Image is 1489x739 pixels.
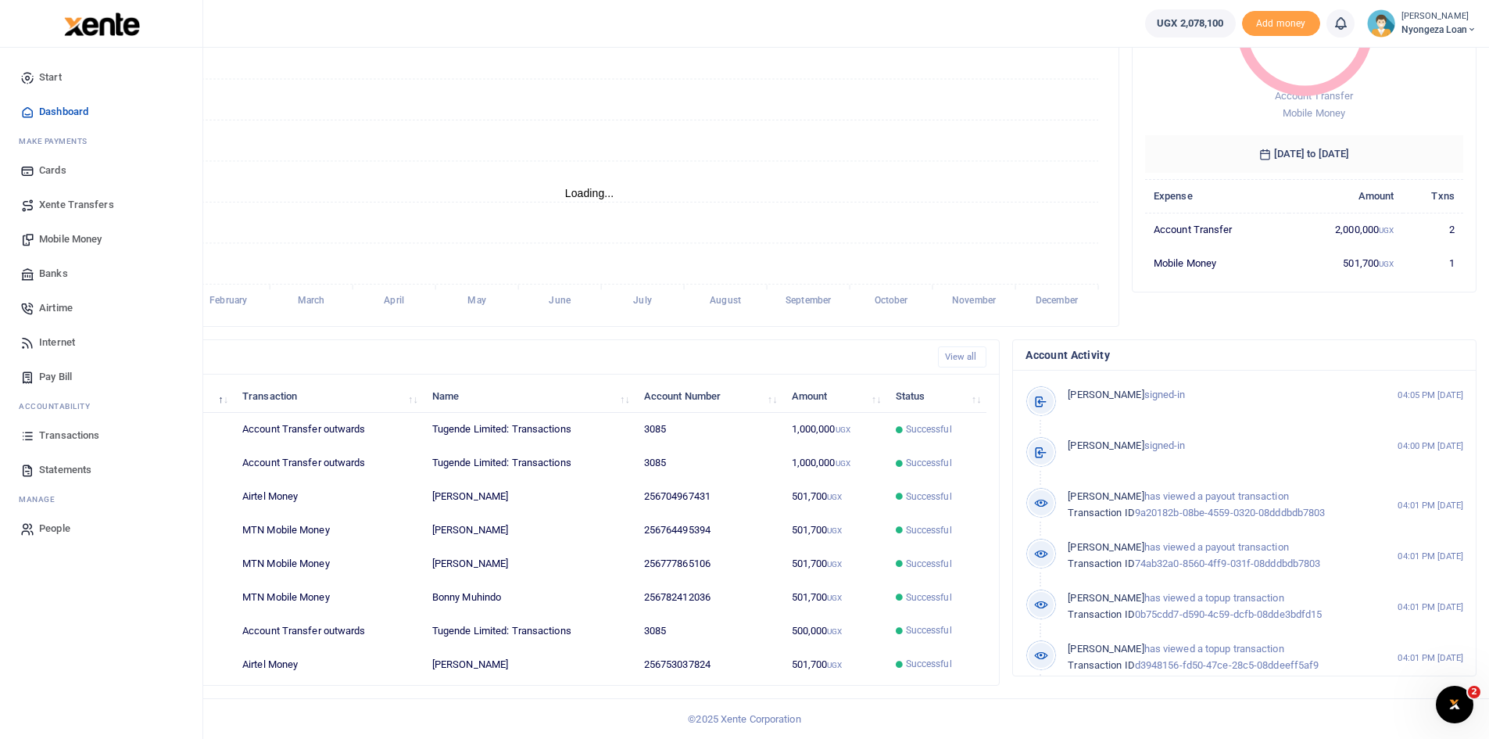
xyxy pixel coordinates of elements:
[27,135,88,147] span: ake Payments
[875,296,909,307] tspan: October
[13,487,190,511] li: M
[39,369,72,385] span: Pay Bill
[424,581,635,615] td: Bonny Muhindo
[13,153,190,188] a: Cards
[786,296,832,307] tspan: September
[13,60,190,95] a: Start
[952,296,997,307] tspan: November
[39,163,66,178] span: Cards
[39,266,68,282] span: Banks
[1068,439,1144,451] span: [PERSON_NAME]
[1145,179,1289,213] th: Expense
[424,547,635,581] td: [PERSON_NAME]
[1403,246,1463,279] td: 1
[827,594,842,602] small: UGX
[635,648,783,680] td: 256753037824
[13,511,190,546] a: People
[836,459,850,468] small: UGX
[1398,550,1463,563] small: 04:01 PM [DATE]
[1068,389,1144,400] span: [PERSON_NAME]
[27,493,55,505] span: anage
[1068,507,1134,518] span: Transaction ID
[1274,90,1353,102] span: Account Transfer
[635,480,783,514] td: 256704967431
[64,13,140,36] img: logo-large
[827,627,842,636] small: UGX
[234,614,424,648] td: Account Transfer outwards
[549,296,571,307] tspan: June
[63,17,140,29] a: logo-small logo-large logo-large
[1145,135,1463,173] h6: [DATE] to [DATE]
[1139,9,1241,38] li: Wallet ballance
[1068,438,1364,454] p: signed-in
[1289,213,1403,246] td: 2,000,000
[424,413,635,447] td: Tugende Limited: Transactions
[1289,179,1403,213] th: Amount
[39,335,75,350] span: Internet
[1068,489,1364,522] p: has viewed a payout transaction 9a20182b-08be-4559-0320-08dddbdb7803
[73,349,925,366] h4: Recent Transactions
[710,296,741,307] tspan: August
[39,300,73,316] span: Airtime
[234,413,424,447] td: Account Transfer outwards
[1145,9,1235,38] a: UGX 2,078,100
[906,523,952,537] span: Successful
[1398,389,1463,402] small: 04:05 PM [DATE]
[1379,226,1394,235] small: UGX
[424,379,635,413] th: Name: activate to sort column ascending
[424,614,635,648] td: Tugende Limited: Transactions
[1068,641,1364,674] p: has viewed a topup transaction d3948156-fd50-47ce-28c5-08ddeeff5af9
[906,623,952,637] span: Successful
[782,413,886,447] td: 1,000,000
[13,360,190,394] a: Pay Bill
[782,447,886,480] td: 1,000,000
[886,379,986,413] th: Status: activate to sort column ascending
[1398,601,1463,614] small: 04:01 PM [DATE]
[635,514,783,547] td: 256764495394
[1068,590,1364,623] p: has viewed a topup transaction 0b75cdd7-d590-4c59-dcfb-08dde3bdfd15
[635,547,783,581] td: 256777865106
[234,581,424,615] td: MTN Mobile Money
[424,648,635,680] td: [PERSON_NAME]
[1379,260,1394,268] small: UGX
[39,521,70,536] span: People
[1068,608,1134,620] span: Transaction ID
[782,547,886,581] td: 501,700
[384,296,403,307] tspan: April
[13,394,190,418] li: Ac
[635,614,783,648] td: 3085
[782,581,886,615] td: 501,700
[906,422,952,436] span: Successful
[1403,179,1463,213] th: Txns
[782,514,886,547] td: 501,700
[13,453,190,487] a: Statements
[782,379,886,413] th: Amount: activate to sort column ascending
[13,418,190,453] a: Transactions
[1398,499,1463,512] small: 04:01 PM [DATE]
[1242,11,1320,37] span: Add money
[13,325,190,360] a: Internet
[1403,213,1463,246] td: 2
[209,296,247,307] tspan: February
[13,188,190,222] a: Xente Transfers
[782,480,886,514] td: 501,700
[906,490,952,504] span: Successful
[906,557,952,571] span: Successful
[39,70,62,85] span: Start
[1145,246,1289,279] td: Mobile Money
[633,296,651,307] tspan: July
[1157,16,1223,31] span: UGX 2,078,100
[836,425,850,434] small: UGX
[906,590,952,604] span: Successful
[1367,9,1476,38] a: profile-user [PERSON_NAME] Nyongeza Loan
[1068,387,1364,404] p: signed-in
[39,104,88,120] span: Dashboard
[1401,10,1476,23] small: [PERSON_NAME]
[39,197,114,213] span: Xente Transfers
[938,346,987,368] a: View all
[827,560,842,569] small: UGX
[39,462,91,478] span: Statements
[635,379,783,413] th: Account Number: activate to sort column ascending
[234,480,424,514] td: Airtel Money
[467,296,485,307] tspan: May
